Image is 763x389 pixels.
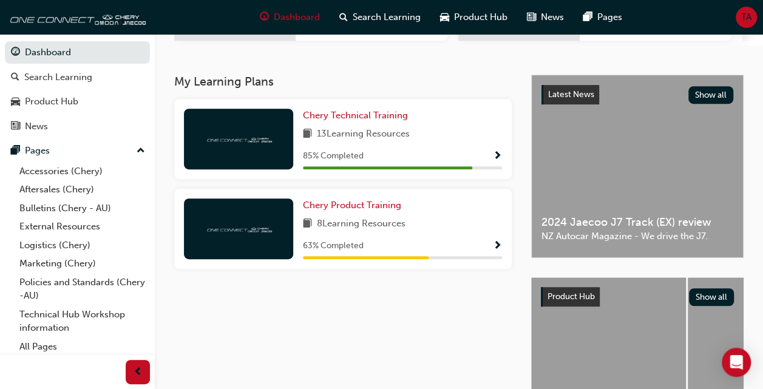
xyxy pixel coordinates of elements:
[15,236,150,255] a: Logistics (Chery)
[330,5,430,30] a: search-iconSearch Learning
[303,109,413,123] a: Chery Technical Training
[5,140,150,162] button: Pages
[274,10,320,24] span: Dashboard
[583,10,592,25] span: pages-icon
[303,239,364,253] span: 63 % Completed
[5,90,150,113] a: Product Hub
[493,241,502,252] span: Show Progress
[11,72,19,83] span: search-icon
[541,287,734,306] a: Product HubShow all
[574,5,632,30] a: pages-iconPages
[5,41,150,64] a: Dashboard
[11,146,20,157] span: pages-icon
[15,337,150,356] a: All Pages
[15,217,150,236] a: External Resources
[15,254,150,273] a: Marketing (Chery)
[353,10,421,24] span: Search Learning
[597,10,622,24] span: Pages
[25,120,48,134] div: News
[531,75,744,258] a: Latest NewsShow all2024 Jaecoo J7 Track (EX) reviewNZ Autocar Magazine - We drive the J7.
[5,39,150,140] button: DashboardSearch LearningProduct HubNews
[493,238,502,254] button: Show Progress
[6,5,146,29] img: oneconnect
[15,162,150,181] a: Accessories (Chery)
[134,365,143,380] span: prev-icon
[137,143,145,159] span: up-icon
[493,149,502,164] button: Show Progress
[205,133,272,144] img: oneconnect
[174,75,512,89] h3: My Learning Plans
[722,348,751,377] div: Open Intercom Messenger
[548,291,595,302] span: Product Hub
[15,305,150,337] a: Technical Hub Workshop information
[541,229,733,243] span: NZ Autocar Magazine - We drive the J7.
[303,200,401,211] span: Chery Product Training
[517,5,574,30] a: news-iconNews
[303,198,406,212] a: Chery Product Training
[11,47,20,58] span: guage-icon
[260,10,269,25] span: guage-icon
[741,10,751,24] span: TA
[548,89,594,100] span: Latest News
[339,10,348,25] span: search-icon
[736,7,757,28] button: TA
[541,215,733,229] span: 2024 Jaecoo J7 Track (EX) review
[541,85,733,104] a: Latest NewsShow all
[5,66,150,89] a: Search Learning
[493,151,502,162] span: Show Progress
[24,70,92,84] div: Search Learning
[303,110,408,121] span: Chery Technical Training
[317,217,405,232] span: 8 Learning Resources
[303,149,364,163] span: 85 % Completed
[250,5,330,30] a: guage-iconDashboard
[303,217,312,232] span: book-icon
[25,95,78,109] div: Product Hub
[688,86,734,104] button: Show all
[541,10,564,24] span: News
[205,223,272,234] img: oneconnect
[5,115,150,138] a: News
[303,127,312,142] span: book-icon
[440,10,449,25] span: car-icon
[689,288,734,306] button: Show all
[430,5,517,30] a: car-iconProduct Hub
[25,144,50,158] div: Pages
[317,127,410,142] span: 13 Learning Resources
[527,10,536,25] span: news-icon
[454,10,507,24] span: Product Hub
[11,96,20,107] span: car-icon
[11,121,20,132] span: news-icon
[15,273,150,305] a: Policies and Standards (Chery -AU)
[15,199,150,218] a: Bulletins (Chery - AU)
[15,180,150,199] a: Aftersales (Chery)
